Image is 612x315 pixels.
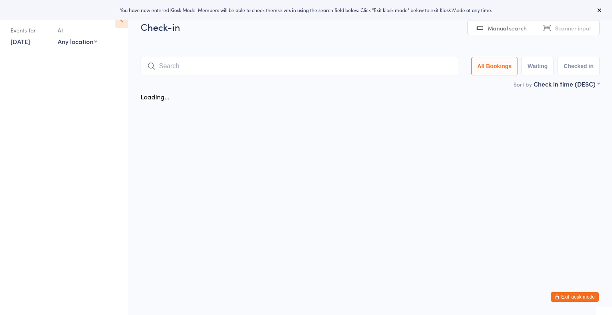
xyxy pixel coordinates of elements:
div: Any location [58,37,97,46]
button: All Bookings [471,57,518,75]
div: Loading... [141,92,169,101]
div: At [58,24,97,37]
div: You have now entered Kiosk Mode. Members will be able to check themselves in using the search fie... [13,6,599,13]
div: Events for [10,24,50,37]
div: Check in time (DESC) [533,79,600,88]
span: Manual search [488,24,527,32]
span: Scanner input [555,24,591,32]
h2: Check-in [141,20,600,33]
label: Sort by [513,80,532,88]
button: Exit kiosk mode [551,292,599,302]
a: [DATE] [10,37,30,46]
input: Search [141,57,458,75]
button: Checked in [558,57,600,75]
button: Waiting [521,57,554,75]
